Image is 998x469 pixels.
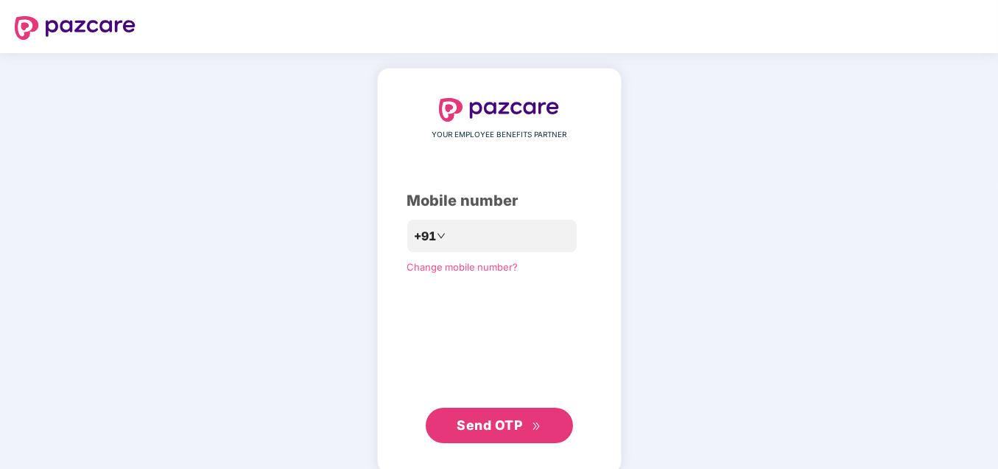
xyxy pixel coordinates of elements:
img: logo [15,16,136,40]
span: Send OTP [457,417,522,433]
span: down [437,232,446,240]
span: double-right [532,422,541,431]
img: logo [439,98,560,122]
span: YOUR EMPLOYEE BENEFITS PARTNER [432,129,566,141]
span: +91 [415,227,437,246]
div: Mobile number [407,190,591,212]
button: Send OTPdouble-right [426,408,573,443]
a: Change mobile number? [407,261,519,273]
